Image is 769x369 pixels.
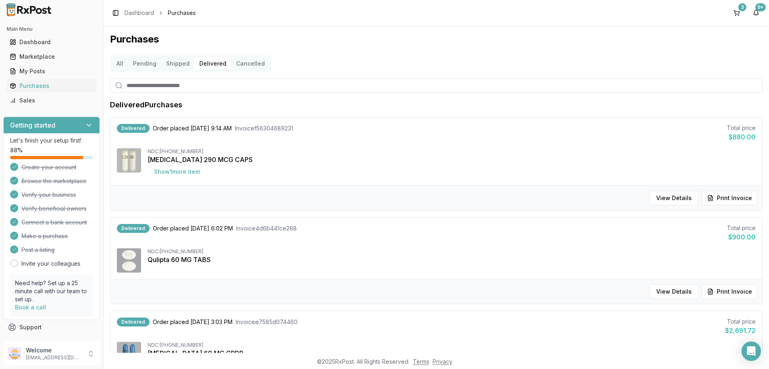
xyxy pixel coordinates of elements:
span: Order placed [DATE] 9:14 AM [153,124,232,132]
a: Dashboard [125,9,154,17]
img: Qulipta 60 MG TABS [117,248,141,273]
button: Support [3,320,100,335]
div: 9+ [755,3,766,11]
button: 3 [730,6,743,19]
a: My Posts [6,64,97,79]
div: Qulipta 60 MG TABS [148,255,756,264]
button: Sales [3,94,100,107]
div: NDC: [PHONE_NUMBER] [148,248,756,255]
span: Order placed [DATE] 3:03 PM [153,318,232,326]
button: My Posts [3,65,100,78]
span: 88 % [10,146,23,154]
button: View Details [649,284,699,299]
img: Dexilant 60 MG CPDR [117,342,141,366]
span: Purchases [168,9,196,17]
button: Marketplace [3,50,100,63]
a: Book a call [15,304,46,311]
button: Dashboard [3,36,100,49]
div: Delivered [117,124,150,133]
div: [MEDICAL_DATA] 60 MG CPDR [148,348,756,358]
div: NDC: [PHONE_NUMBER] [148,148,756,155]
span: Connect a bank account [21,218,87,226]
button: Shipped [161,57,194,70]
div: $2,691.72 [725,326,756,335]
div: Purchases [10,82,93,90]
p: Welcome [26,346,82,354]
img: Linzess 290 MCG CAPS [117,148,141,173]
p: Let's finish your setup first! [10,137,93,145]
div: My Posts [10,67,93,75]
div: $880.00 [727,132,756,142]
div: [MEDICAL_DATA] 290 MCG CAPS [148,155,756,164]
span: Make a purchase [21,232,68,240]
button: Feedback [3,335,100,349]
div: $900.00 [727,232,756,242]
button: Show1more item [148,164,207,179]
div: Delivered [117,224,150,233]
a: Purchases [6,79,97,93]
a: Terms [413,358,429,365]
button: Purchases [3,79,100,92]
nav: breadcrumb [125,9,196,17]
span: Order placed [DATE] 6:02 PM [153,224,233,232]
div: Total price [727,124,756,132]
a: Privacy [433,358,452,365]
span: Browse the marketplace [21,177,87,185]
a: Dashboard [6,35,97,49]
button: Print Invoice [702,284,757,299]
h1: Purchases [110,33,763,46]
button: View Details [649,191,699,205]
a: Sales [6,93,97,108]
span: Invoice f56304689231 [235,124,293,132]
button: Print Invoice [702,191,757,205]
button: Pending [128,57,161,70]
div: Marketplace [10,53,93,61]
h2: Main Menu [6,26,97,32]
span: Verify beneficial owners [21,205,87,213]
h1: Delivered Purchases [110,99,182,111]
p: [EMAIL_ADDRESS][DOMAIN_NAME] [26,354,82,361]
img: RxPost Logo [3,3,55,16]
p: Need help? Set up a 25 minute call with our team to set up. [15,279,88,303]
a: Invite your colleagues [21,260,80,268]
div: NDC: [PHONE_NUMBER] [148,342,756,348]
img: User avatar [8,347,21,360]
h3: Getting started [10,120,55,130]
div: Open Intercom Messenger [742,341,761,361]
button: Cancelled [231,57,270,70]
button: Delivered [194,57,231,70]
span: Invoice 4d6b441ce268 [236,224,297,232]
span: Verify your business [21,191,76,199]
button: All [112,57,128,70]
span: Invoice e7585d074460 [236,318,298,326]
div: Dashboard [10,38,93,46]
button: 9+ [750,6,763,19]
div: Sales [10,96,93,105]
div: Delivered [117,318,150,326]
div: Total price [727,224,756,232]
a: Marketplace [6,49,97,64]
div: 3 [738,3,746,11]
span: Create your account [21,163,76,171]
span: Feedback [19,338,47,346]
span: Post a listing [21,246,55,254]
div: Total price [725,318,756,326]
